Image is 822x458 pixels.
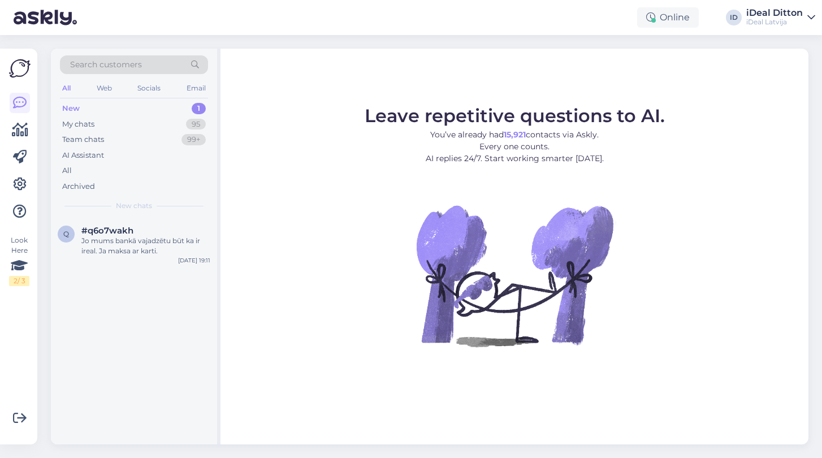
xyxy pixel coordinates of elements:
[186,119,206,130] div: 95
[413,174,616,377] img: No Chat active
[62,165,72,176] div: All
[726,10,742,25] div: ID
[116,201,152,211] span: New chats
[63,230,69,238] span: q
[81,236,210,256] div: Jo mums bankā vajadzētu būt ka ir ireal. Ja maksa ar karti.
[62,181,95,192] div: Archived
[135,81,163,96] div: Socials
[9,58,31,79] img: Askly Logo
[365,129,665,165] p: You’ve already had contacts via Askly. Every one counts. AI replies 24/7. Start working smarter [...
[62,119,94,130] div: My chats
[81,226,133,236] span: #q6o7wakh
[70,59,142,71] span: Search customers
[637,7,699,28] div: Online
[9,235,29,286] div: Look Here
[60,81,73,96] div: All
[746,8,815,27] a: iDeal DittoniDeal Latvija
[62,150,104,161] div: AI Assistant
[178,256,210,265] div: [DATE] 19:11
[94,81,114,96] div: Web
[192,103,206,114] div: 1
[181,134,206,145] div: 99+
[365,105,665,127] span: Leave repetitive questions to AI.
[62,134,104,145] div: Team chats
[504,129,526,140] b: 15,921
[746,8,803,18] div: iDeal Ditton
[9,276,29,286] div: 2 / 3
[62,103,80,114] div: New
[746,18,803,27] div: iDeal Latvija
[184,81,208,96] div: Email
